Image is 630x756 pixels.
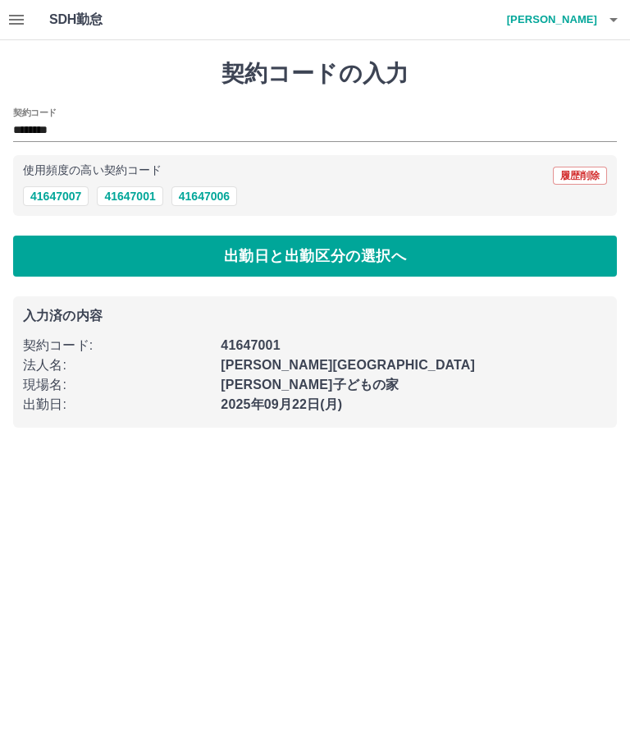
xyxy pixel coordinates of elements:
p: 法人名 : [23,355,211,375]
p: 出勤日 : [23,395,211,415]
b: [PERSON_NAME][GEOGRAPHIC_DATA] [221,358,475,372]
p: 入力済の内容 [23,309,607,323]
button: 41647006 [171,186,237,206]
h2: 契約コード [13,106,57,119]
h1: 契約コードの入力 [13,60,617,88]
p: 使用頻度の高い契約コード [23,165,162,176]
b: 2025年09月22日(月) [221,397,342,411]
p: 現場名 : [23,375,211,395]
b: 41647001 [221,338,280,352]
button: 出勤日と出勤区分の選択へ [13,236,617,277]
b: [PERSON_NAME]子どもの家 [221,378,399,392]
button: 履歴削除 [553,167,607,185]
p: 契約コード : [23,336,211,355]
button: 41647001 [97,186,162,206]
button: 41647007 [23,186,89,206]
